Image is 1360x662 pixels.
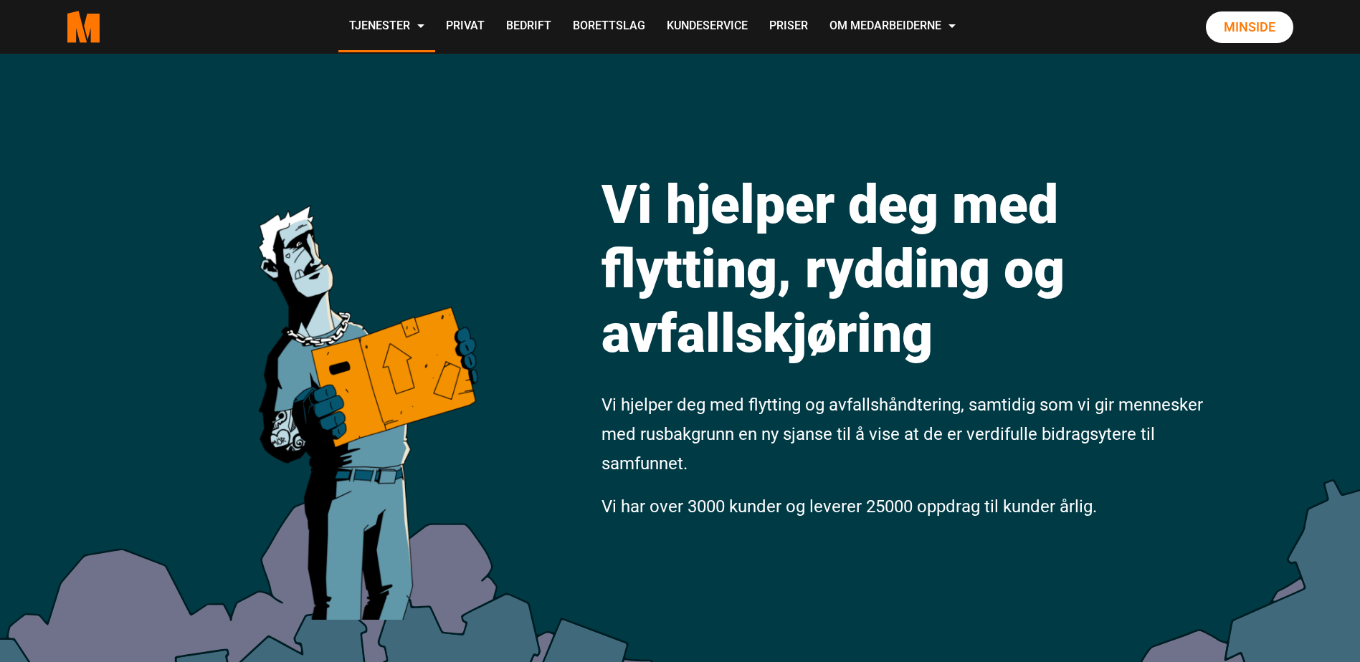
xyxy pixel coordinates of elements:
a: Kundeservice [656,1,759,52]
a: Borettslag [562,1,656,52]
a: Bedrift [495,1,562,52]
h1: Vi hjelper deg med flytting, rydding og avfallskjøring [601,172,1207,365]
img: medarbeiderne man icon optimized [243,140,490,620]
a: Om Medarbeiderne [819,1,966,52]
a: Minside [1206,11,1293,43]
a: Privat [435,1,495,52]
a: Priser [759,1,819,52]
span: Vi hjelper deg med flytting og avfallshåndtering, samtidig som vi gir mennesker med rusbakgrunn e... [601,395,1203,474]
a: Tjenester [338,1,435,52]
span: Vi har over 3000 kunder og leverer 25000 oppdrag til kunder årlig. [601,496,1097,517]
